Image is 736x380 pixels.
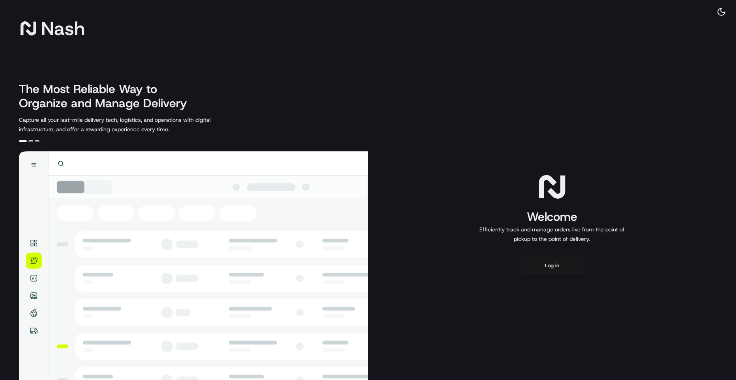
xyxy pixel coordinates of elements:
h2: The Most Reliable Way to Organize and Manage Delivery [19,82,196,110]
span: Nash [41,20,85,36]
button: Log in [521,256,584,275]
p: Efficiently track and manage orders live from the point of pickup to the point of delivery. [476,225,628,244]
p: Capture all your last-mile delivery tech, logistics, and operations with digital infrastructure, ... [19,115,246,134]
h1: Welcome [476,209,628,225]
